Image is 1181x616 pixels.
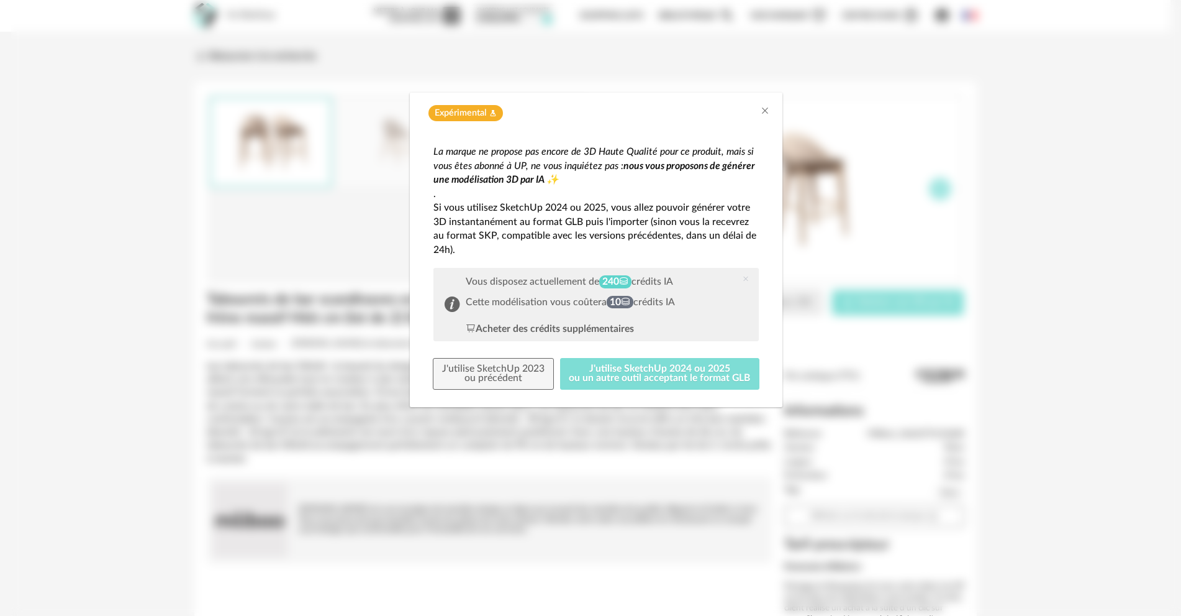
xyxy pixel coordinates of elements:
[433,358,554,390] button: J'utilise SketchUp 2023ou précédent
[410,93,782,408] div: dialog
[435,108,486,119] span: Expérimental
[599,275,631,288] span: 240
[433,201,759,257] p: Si vous utilisez SketchUp 2024 ou 2025, vous allez pouvoir générer votre 3D instantanément au for...
[433,187,759,201] p: .
[433,147,754,171] em: La marque ne propose pas encore de 3D Haute Qualité pour ce produit, mais si vous êtes abonné à U...
[607,296,633,309] span: 10
[760,105,770,118] button: Close
[466,322,634,336] div: Acheter des crédits supplémentaires
[466,297,675,308] div: Cette modélisation vous coûtera crédits IA
[466,276,675,288] div: Vous disposez actuellement de crédits IA
[560,358,760,390] button: J'utilise SketchUp 2024 ou 2025ou un autre outil acceptant le format GLB
[489,108,497,119] span: Flask icon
